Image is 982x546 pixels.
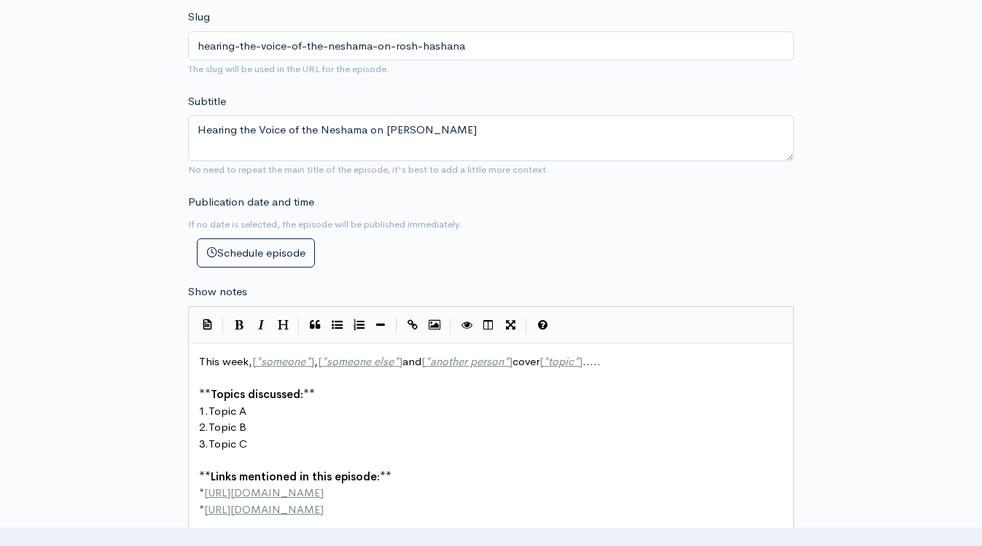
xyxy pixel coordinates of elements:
[204,502,324,516] span: [URL][DOMAIN_NAME]
[531,314,553,336] button: Markdown Guide
[370,314,391,336] button: Insert Horizontal Line
[348,314,370,336] button: Numbered List
[499,314,521,336] button: Toggle Fullscreen
[188,218,461,230] small: If no date is selected, the episode will be published immediately.
[252,354,256,368] span: [
[509,354,513,368] span: ]
[250,314,272,336] button: Italic
[579,354,582,368] span: ]
[209,437,247,451] span: Topic C
[199,354,601,368] span: This week, , and cover .....
[548,354,574,368] span: topic
[327,354,394,368] span: someone else
[396,317,397,334] i: |
[450,317,451,334] i: |
[421,354,425,368] span: [
[304,314,326,336] button: Quote
[199,404,209,418] span: 1.
[222,317,224,334] i: |
[272,314,294,336] button: Heading
[211,469,380,483] span: Links mentioned in this episode:
[298,317,300,334] i: |
[188,194,314,211] label: Publication date and time
[204,485,324,499] span: [URL][DOMAIN_NAME]
[311,354,314,368] span: ]
[209,404,246,418] span: Topic A
[228,314,250,336] button: Bold
[199,437,209,451] span: 3.
[199,420,209,434] span: 2.
[318,354,322,368] span: [
[326,314,348,336] button: Generic List
[526,317,527,334] i: |
[402,314,424,336] button: Create Link
[209,420,246,434] span: Topic B
[399,354,402,368] span: ]
[211,387,303,401] span: Topics discussed:
[430,354,504,368] span: another person
[478,314,499,336] button: Toggle Side by Side
[188,163,549,176] small: No need to repeat the main title of the episode, it's best to add a little more context.
[188,284,247,300] label: Show notes
[188,31,794,61] input: title-of-episode
[261,354,305,368] span: someone
[197,238,315,268] button: Schedule episode
[424,314,445,336] button: Insert Image
[196,313,218,335] button: Insert Show Notes Template
[188,9,210,26] label: Slug
[188,63,389,75] small: The slug will be used in the URL for the episode.
[456,314,478,336] button: Toggle Preview
[188,93,226,110] label: Subtitle
[539,354,543,368] span: [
